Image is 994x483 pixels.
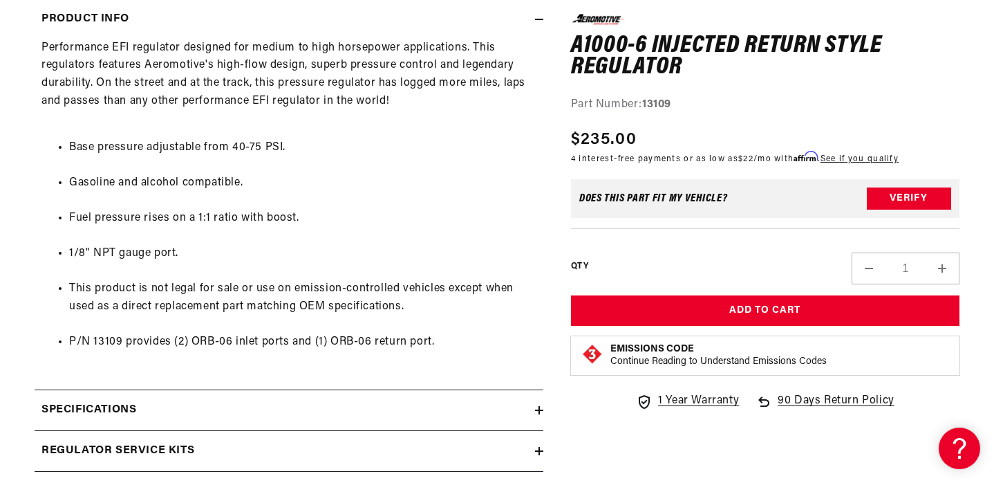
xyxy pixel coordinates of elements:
a: 1 Year Warranty [636,392,739,410]
p: Continue Reading to Understand Emissions Codes [610,356,827,368]
a: See if you qualify - Learn more about Affirm Financing (opens in modal) [820,155,899,163]
button: Verify [867,188,951,210]
p: 4 interest-free payments or as low as /mo with . [571,152,899,165]
h1: A1000-6 Injected return style Regulator [571,35,959,78]
h2: Regulator Service Kits [41,442,194,460]
a: 90 Days Return Policy [756,392,894,424]
span: Affirm [794,152,818,162]
div: Part Number: [571,95,959,113]
li: P/N 13109 provides (2) ORB-06 inlet ports and (1) ORB-06 return port. [69,334,536,352]
li: 1/8" NPT gauge port. [69,245,536,263]
img: Emissions code [581,343,603,365]
button: Emissions CodeContinue Reading to Understand Emissions Codes [610,343,827,368]
summary: Specifications [35,390,543,430]
h2: Product Info [41,10,129,28]
li: This product is not legal for sale or use on emission-controlled vehicles except when used as a d... [69,280,536,316]
button: Add to Cart [571,295,959,327]
span: 90 Days Return Policy [778,392,894,424]
div: Performance EFI regulator designed for medium to high horsepower applications. This regulators fe... [35,39,543,370]
strong: 13109 [642,98,671,109]
summary: Regulator Service Kits [35,431,543,471]
h2: Specifications [41,401,136,419]
div: Does This part fit My vehicle? [579,193,728,204]
span: $22 [738,155,753,163]
li: Base pressure adjustable from 40-75 PSI. [69,139,536,157]
span: $235.00 [571,127,637,152]
span: 1 Year Warranty [658,392,739,410]
label: QTY [571,260,588,272]
li: Fuel pressure rises on a 1:1 ratio with boost. [69,210,536,228]
li: Gasoline and alcohol compatible. [69,174,536,192]
strong: Emissions Code [610,344,694,354]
